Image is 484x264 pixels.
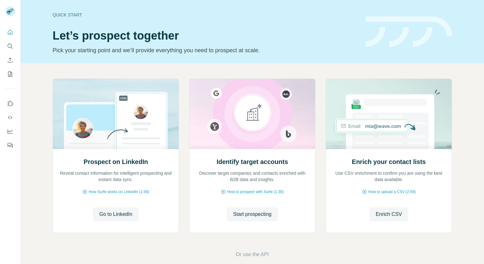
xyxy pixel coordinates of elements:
p: Pick your starting point and we’ll provide everything you need to prospect at scale. [53,46,358,55]
button: Enrich CSV [5,54,15,66]
span: Enrich CSV [376,211,402,218]
img: Identify target accounts [189,79,315,149]
button: Feedback [5,140,15,151]
span: How to upload a CSV (2:59) [368,189,416,195]
button: Or use the API [236,251,269,258]
h2: Prospect on LinkedIn [84,157,148,166]
img: Enrich your contact lists [326,79,452,149]
button: Search [5,41,15,52]
p: Reveal contact information for intelligent prospecting and instant data sync. [59,170,172,183]
button: Start prospecting [227,207,278,221]
h1: Let’s prospect together [53,29,358,42]
p: Discover target companies and contacts enriched with B2B data and insights. [196,170,309,183]
button: Go to LinkedIn [93,207,138,221]
img: banner [366,16,452,47]
p: Use CSV enrichment to confirm you are using the best data available. [332,170,445,183]
button: Quick start [5,27,15,38]
button: Dashboard [5,126,15,137]
span: Go to LinkedIn [99,211,132,218]
h2: Enrich your contact lists [352,157,426,166]
div: Quick start [53,12,358,18]
button: Enrich CSV [369,207,408,221]
span: How to prospect with Surfe (1:30) [227,189,283,195]
h2: Identify target accounts [217,157,288,166]
button: Use Surfe on LinkedIn [5,98,15,109]
span: How Surfe works on LinkedIn (1:58) [89,189,149,195]
span: Start prospecting [233,211,271,218]
button: Use Surfe API [5,112,15,123]
button: My lists [5,68,15,80]
img: Prospect on LinkedIn [53,79,179,149]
